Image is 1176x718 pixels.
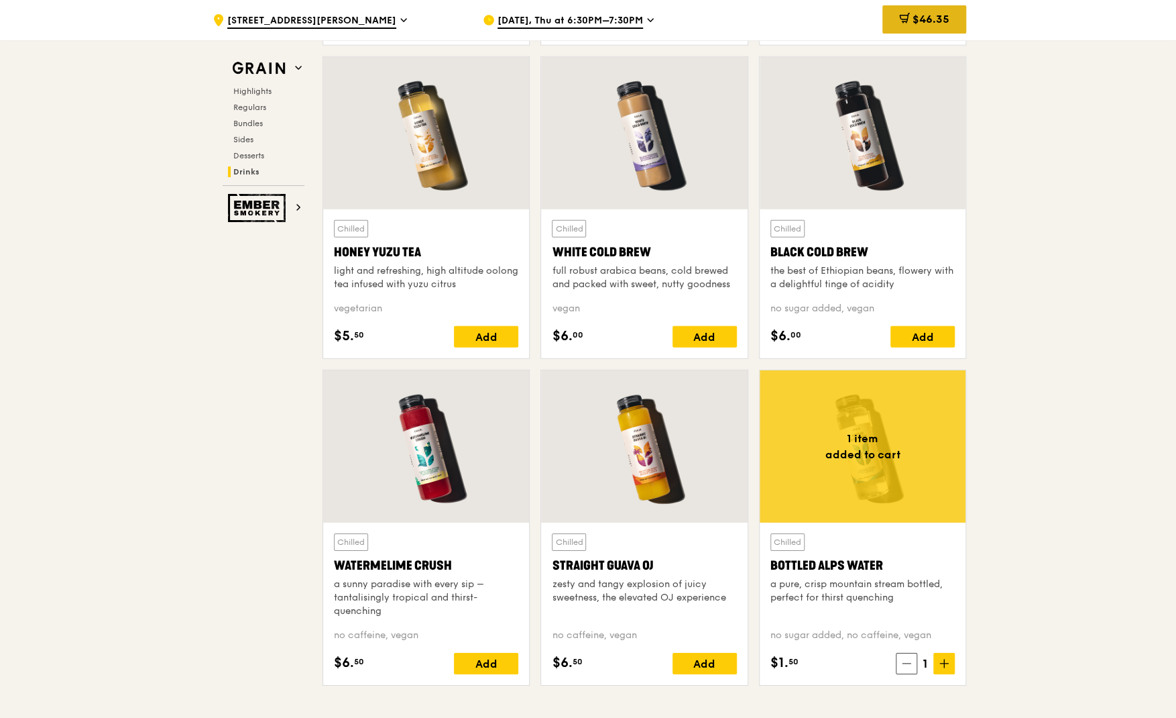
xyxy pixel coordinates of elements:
[572,656,582,667] span: 50
[770,264,955,291] div: the best of Ethiopian beans, flowery with a delightful tinge of acidity
[572,329,583,340] span: 00
[552,243,736,262] div: White Cold Brew
[228,194,290,222] img: Ember Smokery web logo
[770,243,955,262] div: Black Cold Brew
[334,243,518,262] div: Honey Yuzu Tea
[770,556,955,575] div: Bottled Alps Water
[770,326,790,346] span: $6.
[770,302,955,315] div: no sugar added, vegan
[890,326,955,348] div: Add
[334,629,518,642] div: no caffeine, vegan
[334,264,518,291] div: light and refreshing, high altitude oolong tea infused with yuzu citrus
[454,653,518,674] div: Add
[233,151,264,160] span: Desserts
[552,264,736,291] div: full robust arabica beans, cold brewed and packed with sweet, nutty goodness
[497,14,643,29] span: [DATE], Thu at 6:30PM–7:30PM
[552,302,736,315] div: vegan
[913,13,949,25] span: $46.35
[917,654,933,673] span: 1
[233,87,272,96] span: Highlights
[790,329,801,340] span: 00
[552,326,572,346] span: $6.
[233,119,263,128] span: Bundles
[334,653,354,673] span: $6.
[233,135,253,144] span: Sides
[788,656,799,667] span: 50
[552,556,736,575] div: Straight Guava OJ
[770,220,805,238] div: Chilled
[354,656,364,667] span: 50
[552,653,572,673] span: $6.
[454,326,518,348] div: Add
[770,533,805,551] div: Chilled
[770,653,788,673] span: $1.
[334,220,368,238] div: Chilled
[334,578,518,618] div: a sunny paradise with every sip – tantalisingly tropical and thirst-quenching
[770,629,955,642] div: no sugar added, no caffeine, vegan
[228,56,290,81] img: Grain web logo
[770,578,955,605] div: a pure, crisp mountain stream bottled, perfect for thirst quenching
[334,533,368,551] div: Chilled
[354,329,364,340] span: 50
[552,578,736,605] div: zesty and tangy explosion of juicy sweetness, the elevated OJ experience
[233,167,259,176] span: Drinks
[552,629,736,642] div: no caffeine, vegan
[227,14,396,29] span: [STREET_ADDRESS][PERSON_NAME]
[552,220,586,238] div: Chilled
[334,556,518,575] div: Watermelime Crush
[552,533,586,551] div: Chilled
[334,326,354,346] span: $5.
[672,326,737,348] div: Add
[672,653,737,674] div: Add
[233,103,266,112] span: Regulars
[334,302,518,315] div: vegetarian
